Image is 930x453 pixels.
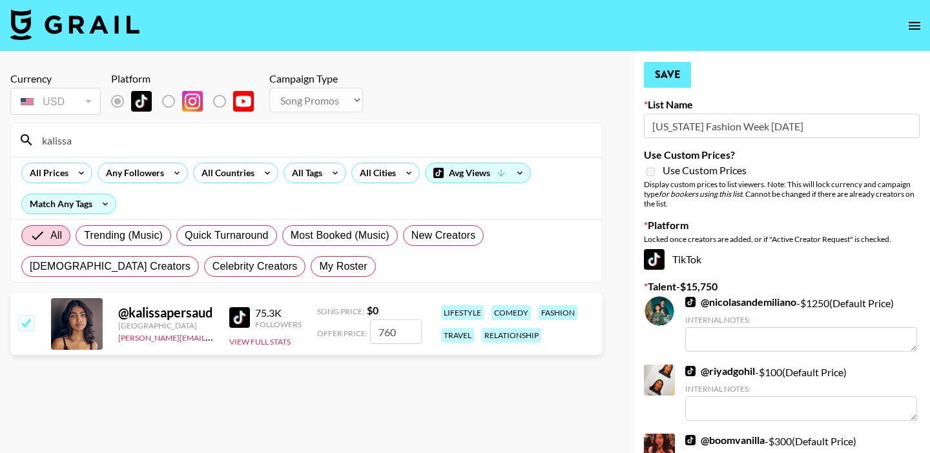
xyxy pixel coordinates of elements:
[118,305,214,321] div: @ kalissapersaud
[685,365,755,377] a: @riyadgohil
[50,228,62,243] span: All
[317,307,364,316] span: Song Price:
[131,91,152,112] img: TikTok
[212,259,298,274] span: Celebrity Creators
[22,194,116,214] div: Match Any Tags
[22,163,71,183] div: All Prices
[685,384,917,394] div: Internal Notes:
[644,219,920,232] label: Platform
[194,163,257,183] div: All Countries
[284,163,325,183] div: All Tags
[317,328,367,338] span: Offer Price:
[644,148,920,161] label: Use Custom Prices?
[685,296,796,308] a: @nicolasandemiliano
[685,315,917,325] div: Internal Notes:
[370,319,422,344] input: 0
[291,228,389,243] span: Most Booked (Music)
[10,85,101,117] div: Remove selected talent to change your currency
[411,228,476,243] span: New Creators
[482,328,541,343] div: relationship
[644,249,665,270] img: TikTok
[111,72,264,85] div: Platform
[118,330,309,343] a: [PERSON_NAME][EMAIL_ADDRESS][DOMAIN_NAME]
[352,163,398,183] div: All Cities
[118,321,214,330] div: [GEOGRAPHIC_DATA]
[319,259,367,274] span: My Roster
[10,9,139,40] img: Grail Talent
[367,304,378,316] strong: $ 0
[685,296,917,352] div: - $ 1250 (Default Price)
[185,228,269,243] span: Quick Turnaround
[441,328,474,343] div: travel
[685,435,696,445] img: TikTok
[233,91,254,112] img: YouTube
[229,307,250,328] img: TikTok
[426,163,530,183] div: Avg Views
[685,366,696,376] img: TikTok
[685,434,765,447] a: @boomvanilla
[685,365,917,421] div: - $ 100 (Default Price)
[539,305,577,320] div: fashion
[659,189,742,199] em: for bookers using this list
[255,319,302,329] div: Followers
[255,307,302,319] div: 75.3K
[663,164,747,177] span: Use Custom Prices
[98,163,167,183] div: Any Followers
[644,62,691,88] button: Save
[644,249,920,270] div: TikTok
[84,228,163,243] span: Trending (Music)
[644,179,920,208] div: Display custom prices to list viewers. Note: This will lock currency and campaign type . Cannot b...
[902,13,927,39] button: open drawer
[644,98,920,111] label: List Name
[269,72,363,85] div: Campaign Type
[644,234,920,244] div: Locked once creators are added, or if "Active Creator Request" is checked.
[13,90,98,113] div: USD
[30,259,191,274] span: [DEMOGRAPHIC_DATA] Creators
[644,280,920,293] label: Talent - $ 15,750
[111,88,264,115] div: Remove selected talent to change platforms
[182,91,203,112] img: Instagram
[10,72,101,85] div: Currency
[491,305,531,320] div: comedy
[685,297,696,307] img: TikTok
[34,130,594,150] input: Search by User Name
[441,305,484,320] div: lifestyle
[229,337,291,347] button: View Full Stats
